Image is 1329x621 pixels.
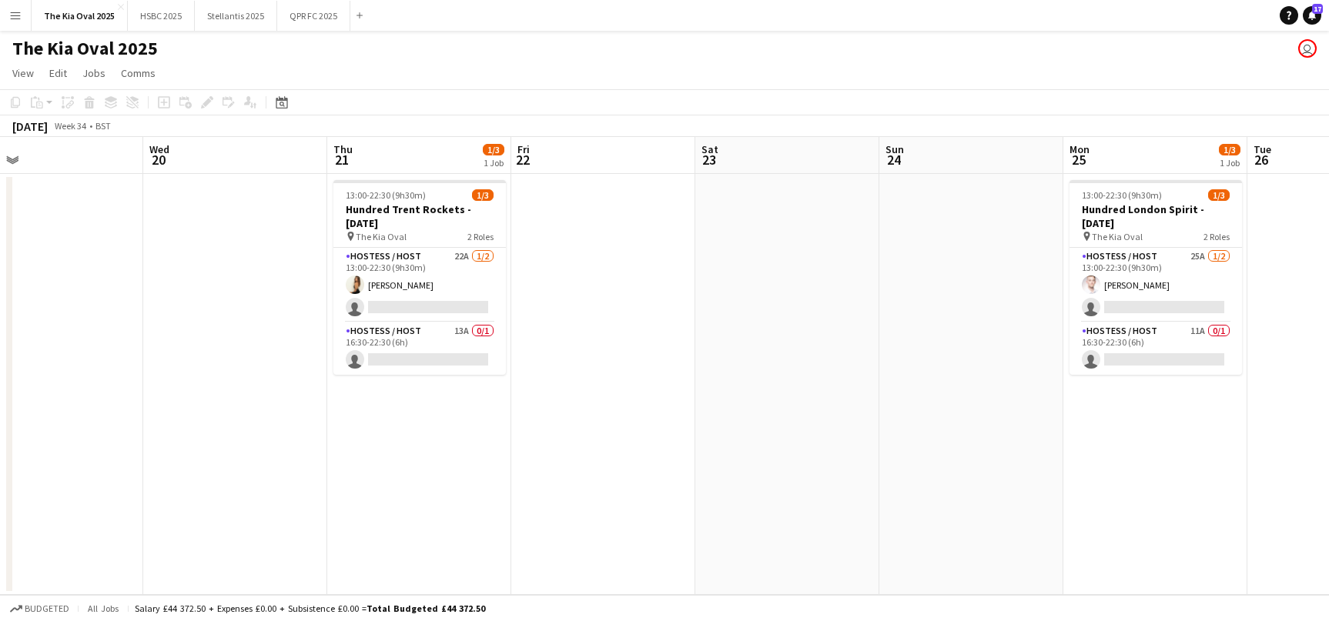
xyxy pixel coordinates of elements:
div: [DATE] [12,119,48,134]
span: Jobs [82,66,105,80]
span: 2 Roles [1203,231,1230,242]
span: Budgeted [25,603,69,614]
span: 17 [1312,4,1323,14]
span: Wed [149,142,169,156]
h3: Hundred London Spirit - [DATE] [1070,202,1242,230]
app-job-card: 13:00-22:30 (9h30m)1/3Hundred Trent Rockets - [DATE] The Kia Oval2 RolesHostess / Host22A1/213:00... [333,180,506,375]
app-job-card: 13:00-22:30 (9h30m)1/3Hundred London Spirit - [DATE] The Kia Oval2 RolesHostess / Host25A1/213:00... [1070,180,1242,375]
span: 24 [883,151,904,169]
span: 22 [515,151,530,169]
span: Mon [1070,142,1090,156]
span: 13:00-22:30 (9h30m) [346,189,426,201]
span: 23 [699,151,718,169]
h1: The Kia Oval 2025 [12,37,158,60]
app-card-role: Hostess / Host11A0/116:30-22:30 (6h) [1070,322,1242,375]
div: Salary £44 372.50 + Expenses £0.00 + Subsistence £0.00 = [135,603,485,614]
app-card-role: Hostess / Host25A1/213:00-22:30 (9h30m)[PERSON_NAME] [1070,248,1242,322]
a: Jobs [76,63,112,83]
span: 1/3 [483,144,504,155]
app-card-role: Hostess / Host13A0/116:30-22:30 (6h) [333,322,506,375]
span: 13:00-22:30 (9h30m) [1082,189,1162,201]
span: Fri [517,142,530,156]
span: 1/3 [1208,189,1230,201]
a: 17 [1303,6,1321,25]
a: Comms [115,63,162,83]
span: Sun [885,142,904,156]
h3: Hundred Trent Rockets - [DATE] [333,202,506,230]
span: 1/3 [1219,144,1240,155]
span: 20 [147,151,169,169]
span: All jobs [85,603,122,614]
span: 26 [1251,151,1271,169]
span: 1/3 [472,189,494,201]
span: Tue [1254,142,1271,156]
span: Comms [121,66,156,80]
button: The Kia Oval 2025 [32,1,128,31]
button: HSBC 2025 [128,1,195,31]
span: Week 34 [51,120,89,132]
span: Sat [701,142,718,156]
app-card-role: Hostess / Host22A1/213:00-22:30 (9h30m)[PERSON_NAME] [333,248,506,322]
a: View [6,63,40,83]
span: The Kia Oval [1092,231,1143,242]
button: Stellantis 2025 [195,1,277,31]
span: View [12,66,34,80]
button: QPR FC 2025 [277,1,350,31]
span: Total Budgeted £44 372.50 [367,603,485,614]
span: Edit [49,66,67,80]
div: 1 Job [484,157,504,169]
div: BST [95,120,111,132]
span: 2 Roles [467,231,494,242]
div: 1 Job [1220,157,1240,169]
app-user-avatar: Sam Johannesson [1298,39,1317,58]
button: Budgeted [8,600,72,617]
span: The Kia Oval [356,231,407,242]
a: Edit [43,63,73,83]
span: Thu [333,142,353,156]
span: 25 [1067,151,1090,169]
span: 21 [331,151,353,169]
